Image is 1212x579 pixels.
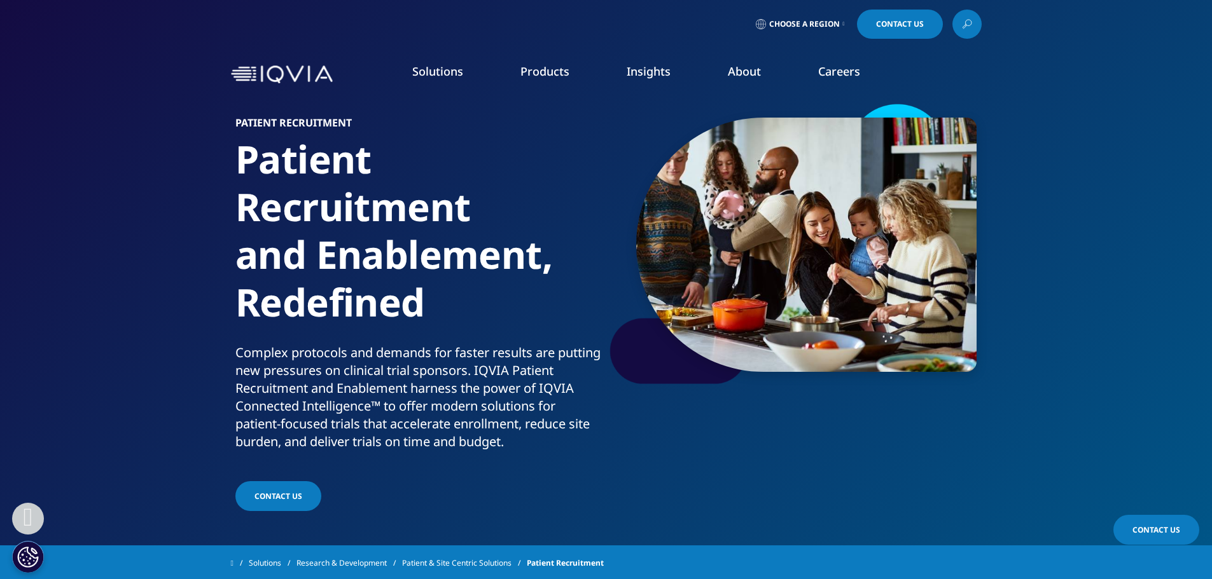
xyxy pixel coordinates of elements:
img: IQVIA Healthcare Information Technology and Pharma Clinical Research Company [231,65,333,84]
a: Contact Us [1113,515,1199,545]
h6: Patient Recruitment [235,118,601,135]
a: Insights [627,64,671,79]
a: Careers [818,64,860,79]
a: About [728,64,761,79]
a: Solutions [412,64,463,79]
span: Choose a Region [769,19,840,29]
a: Contact Us [857,10,943,39]
a: Products [520,64,569,79]
a: Solutions [249,552,296,575]
img: 1002-family-gathering-at-home-for-dinner.jpg [636,118,977,372]
a: Patient & Site Centric Solutions [402,552,527,575]
button: Cookies Settings [12,541,44,573]
nav: Primary [338,44,982,104]
span: Contact Us [876,20,924,28]
h1: Patient Recruitment and Enablement, Redefined [235,135,601,344]
a: Contact us [235,481,321,511]
span: Contact us [254,491,302,501]
a: Research & Development [296,552,402,575]
span: Patient Recruitment [527,552,604,575]
span: Contact Us [1132,524,1180,535]
p: Complex protocols and demands for faster results are putting new pressures on clinical trial spon... [235,344,601,458]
